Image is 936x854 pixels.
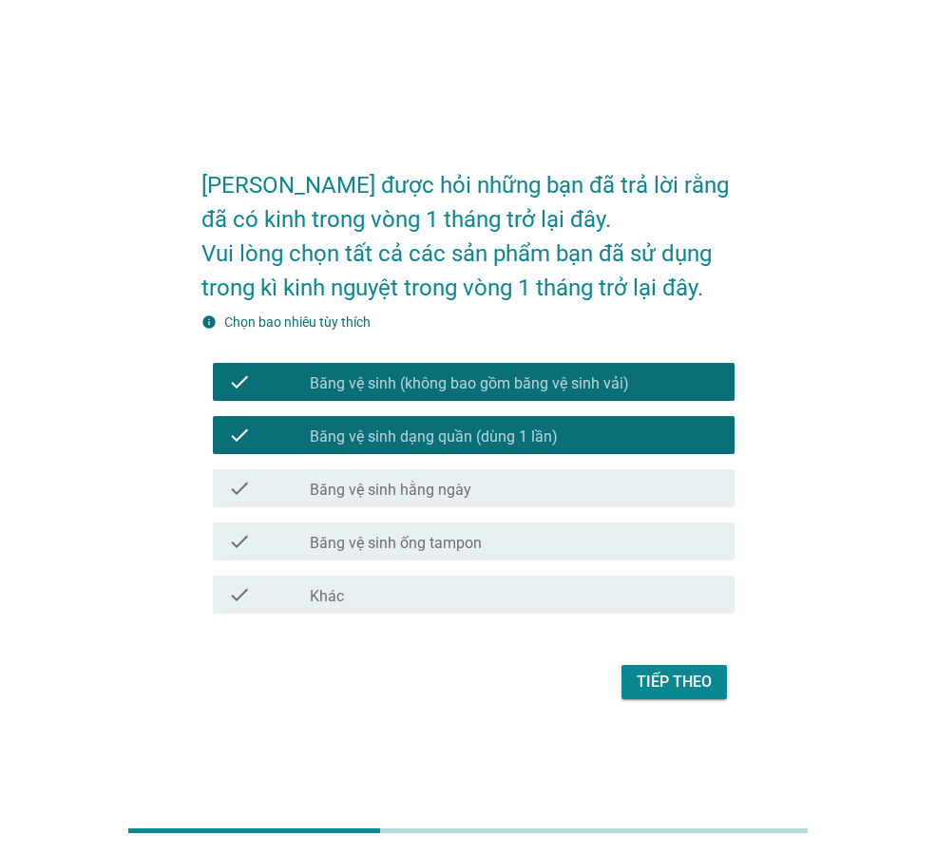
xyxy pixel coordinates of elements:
[310,534,482,553] label: Băng vệ sinh ống tampon
[310,374,629,393] label: Băng vệ sinh (không bao gồm băng vệ sinh vải)
[228,477,251,500] i: check
[310,587,344,606] label: Khác
[201,149,735,305] h2: [PERSON_NAME] được hỏi những bạn đã trả lời rằng đã có kinh trong vòng 1 tháng trở lại đây. Vui l...
[228,370,251,393] i: check
[310,427,558,446] label: Băng vệ sinh dạng quần (dùng 1 lần)
[224,314,371,330] label: Chọn bao nhiêu tùy thích
[310,481,471,500] label: Băng vệ sinh hằng ngày
[228,583,251,606] i: check
[228,424,251,446] i: check
[637,671,712,693] div: Tiếp theo
[201,314,217,330] i: info
[621,665,727,699] button: Tiếp theo
[228,530,251,553] i: check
